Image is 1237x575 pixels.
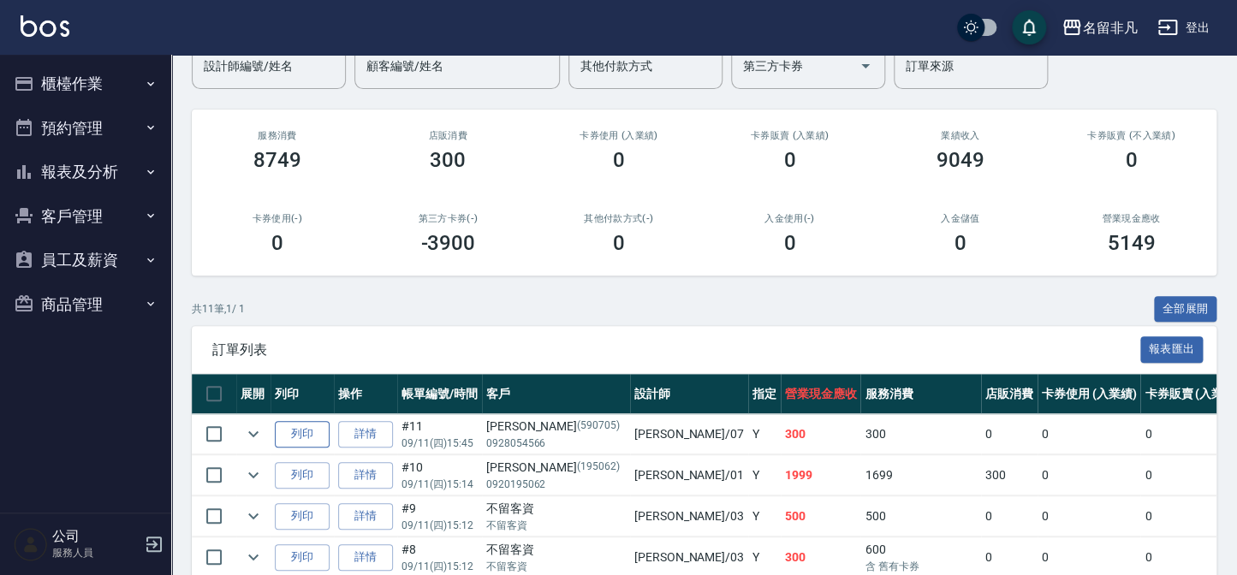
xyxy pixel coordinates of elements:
[384,213,514,224] h2: 第三方卡券(-)
[895,130,1026,141] h2: 業績收入
[981,374,1038,414] th: 店販消費
[271,374,334,414] th: 列印
[852,52,879,80] button: Open
[781,374,861,414] th: 營業現金應收
[860,374,980,414] th: 服務消費
[52,528,140,545] h5: 公司
[21,15,69,37] img: Logo
[1140,336,1204,363] button: 報表匯出
[937,148,984,172] h3: 9049
[397,455,482,495] td: #10
[401,518,478,533] p: 09/11 (四) 15:12
[630,374,748,414] th: 設計師
[748,496,781,536] td: Y
[781,414,861,454] td: 300
[401,559,478,574] p: 09/11 (四) 15:12
[241,503,266,529] button: expand row
[486,541,626,559] div: 不留客資
[783,148,795,172] h3: 0
[748,414,781,454] td: Y
[7,238,164,282] button: 員工及薪資
[781,496,861,536] td: 500
[52,545,140,560] p: 服務人員
[271,231,283,255] h3: 0
[7,282,164,327] button: 商品管理
[860,414,980,454] td: 300
[981,455,1038,495] td: 300
[486,559,626,574] p: 不留客資
[1038,496,1141,536] td: 0
[241,544,266,570] button: expand row
[397,414,482,454] td: #11
[338,503,393,530] a: 詳情
[1107,231,1155,255] h3: 5149
[630,414,748,454] td: [PERSON_NAME] /07
[1012,10,1046,44] button: save
[275,462,330,489] button: 列印
[14,527,48,561] img: Person
[212,213,342,224] h2: 卡券使用(-)
[1140,341,1204,357] a: 報表匯出
[212,130,342,141] h3: 服務消費
[401,477,478,492] p: 09/11 (四) 15:14
[275,544,330,571] button: 列印
[338,421,393,448] a: 詳情
[7,194,164,239] button: 客戶管理
[865,559,976,574] p: 含 舊有卡券
[1154,296,1217,323] button: 全部展開
[338,544,393,571] a: 詳情
[860,455,980,495] td: 1699
[1038,455,1141,495] td: 0
[1067,213,1197,224] h2: 營業現金應收
[338,462,393,489] a: 詳情
[1038,414,1141,454] td: 0
[955,231,966,255] h3: 0
[7,106,164,151] button: 預約管理
[212,341,1140,359] span: 訂單列表
[384,130,514,141] h2: 店販消費
[554,213,684,224] h2: 其他付款方式(-)
[236,374,271,414] th: 展開
[482,374,630,414] th: 客戶
[981,414,1038,454] td: 0
[275,421,330,448] button: 列印
[1055,10,1144,45] button: 名留非凡
[860,496,980,536] td: 500
[1067,130,1197,141] h2: 卡券販賣 (不入業績)
[1038,374,1141,414] th: 卡券使用 (入業績)
[241,462,266,488] button: expand row
[401,436,478,451] p: 09/11 (四) 15:45
[397,374,482,414] th: 帳單編號/時間
[577,418,620,436] p: (590705)
[420,231,475,255] h3: -3900
[192,301,245,317] p: 共 11 筆, 1 / 1
[241,421,266,447] button: expand row
[577,459,620,477] p: (195062)
[1082,17,1137,39] div: 名留非凡
[486,477,626,492] p: 0920195062
[630,455,748,495] td: [PERSON_NAME] /01
[783,231,795,255] h3: 0
[275,503,330,530] button: 列印
[981,496,1038,536] td: 0
[725,213,855,224] h2: 入金使用(-)
[397,496,482,536] td: #9
[781,455,861,495] td: 1999
[253,148,301,172] h3: 8749
[613,148,625,172] h3: 0
[486,518,626,533] p: 不留客資
[334,374,397,414] th: 操作
[630,496,748,536] td: [PERSON_NAME] /03
[430,148,466,172] h3: 300
[613,231,625,255] h3: 0
[1151,12,1216,44] button: 登出
[748,455,781,495] td: Y
[486,436,626,451] p: 0928054566
[486,500,626,518] div: 不留客資
[725,130,855,141] h2: 卡券販賣 (入業績)
[486,418,626,436] div: [PERSON_NAME]
[486,459,626,477] div: [PERSON_NAME]
[7,150,164,194] button: 報表及分析
[1125,148,1137,172] h3: 0
[554,130,684,141] h2: 卡券使用 (入業績)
